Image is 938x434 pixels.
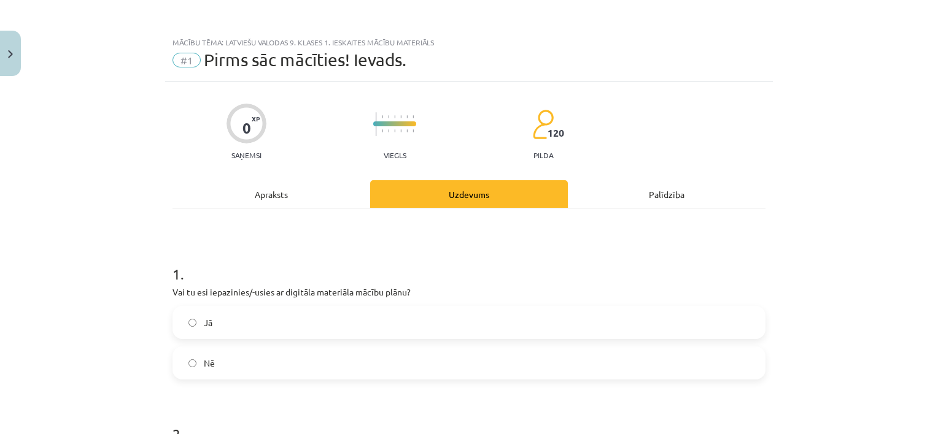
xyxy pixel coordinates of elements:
img: icon-short-line-57e1e144782c952c97e751825c79c345078a6d821885a25fce030b3d8c18986b.svg [406,115,408,118]
span: 120 [548,128,564,139]
img: icon-short-line-57e1e144782c952c97e751825c79c345078a6d821885a25fce030b3d8c18986b.svg [388,129,389,132]
img: icon-short-line-57e1e144782c952c97e751825c79c345078a6d821885a25fce030b3d8c18986b.svg [400,115,401,118]
div: Uzdevums [370,180,568,208]
p: Saņemsi [227,151,266,159]
img: icon-short-line-57e1e144782c952c97e751825c79c345078a6d821885a25fce030b3d8c18986b.svg [413,129,414,132]
span: Nē [204,357,215,370]
img: icon-short-line-57e1e144782c952c97e751825c79c345078a6d821885a25fce030b3d8c18986b.svg [406,129,408,132]
img: icon-short-line-57e1e144782c952c97e751825c79c345078a6d821885a25fce030b3d8c18986b.svg [394,115,395,118]
img: icon-long-line-d9ea69661e0d244f92f715978eff75569469978d946b2353a9bb055b3ed8787d.svg [376,112,377,136]
span: XP [252,115,260,122]
div: Apraksts [172,180,370,208]
p: Vai tu esi iepazinies/-usies ar digitāla materiāla mācību plānu? [172,286,766,299]
p: Viegls [384,151,406,159]
img: icon-close-lesson-0947bae3869378f0d4975bcd49f059093ad1ed9edebbc8119c70593378902aed.svg [8,50,13,58]
img: icon-short-line-57e1e144782c952c97e751825c79c345078a6d821885a25fce030b3d8c18986b.svg [382,129,383,132]
img: icon-short-line-57e1e144782c952c97e751825c79c345078a6d821885a25fce030b3d8c18986b.svg [388,115,389,118]
input: Jā [188,319,196,327]
img: icon-short-line-57e1e144782c952c97e751825c79c345078a6d821885a25fce030b3d8c18986b.svg [413,115,414,118]
div: Palīdzība [568,180,766,208]
span: Pirms sāc mācīties! Ievads. [204,50,406,70]
span: Jā [204,316,212,329]
span: #1 [172,53,201,67]
img: icon-short-line-57e1e144782c952c97e751825c79c345078a6d821885a25fce030b3d8c18986b.svg [382,115,383,118]
div: Mācību tēma: Latviešu valodas 9. klases 1. ieskaites mācību materiāls [172,38,766,47]
p: pilda [533,151,553,159]
img: icon-short-line-57e1e144782c952c97e751825c79c345078a6d821885a25fce030b3d8c18986b.svg [394,129,395,132]
input: Nē [188,359,196,367]
img: icon-short-line-57e1e144782c952c97e751825c79c345078a6d821885a25fce030b3d8c18986b.svg [400,129,401,132]
img: students-c634bb4e5e11cddfef0936a35e636f08e4e9abd3cc4e673bd6f9a4125e45ecb1.svg [532,109,554,140]
div: 0 [242,120,251,137]
h1: 1 . [172,244,766,282]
